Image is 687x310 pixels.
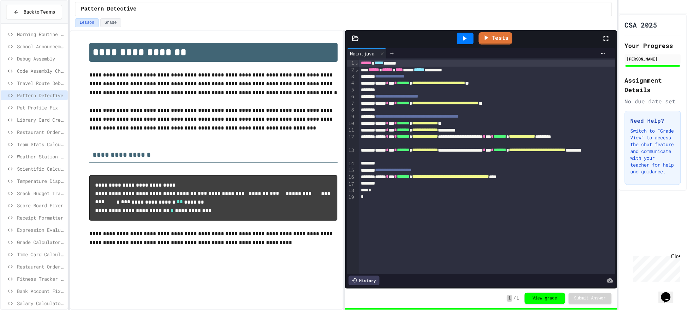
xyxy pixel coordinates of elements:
span: Weather Station Debugger [17,153,65,160]
span: Debug Assembly [17,55,65,62]
div: 15 [347,167,355,174]
span: Snack Budget Tracker [17,190,65,197]
div: [PERSON_NAME] [627,56,679,62]
button: Submit Answer [569,293,612,304]
div: 11 [347,127,355,134]
h2: Assignment Details [625,75,681,94]
div: 1 [347,60,355,67]
div: 19 [347,194,355,201]
span: Travel Route Debugger [17,80,65,87]
span: Library Card Creator [17,116,65,123]
div: Main.java [347,50,378,57]
div: 13 [347,147,355,161]
h2: Your Progress [625,41,681,50]
button: Back to Teams [6,5,62,19]
span: Team Stats Calculator [17,141,65,148]
div: 12 [347,134,355,147]
h1: CSA 2025 [625,20,657,30]
span: Fitness Tracker Debugger [17,275,65,282]
a: Tests [479,32,512,45]
div: 10 [347,120,355,127]
span: Time Card Calculator [17,251,65,258]
div: 6 [347,93,355,100]
button: View grade [525,293,565,304]
span: Morning Routine Fix [17,31,65,38]
span: Pet Profile Fix [17,104,65,111]
div: 9 [347,114,355,120]
div: 2 [347,67,355,73]
div: Chat with us now!Close [3,3,47,43]
span: 1 [517,296,519,301]
span: Restaurant Order System [17,128,65,136]
span: Fold line [355,67,358,72]
span: Temperature Display Fix [17,177,65,185]
span: Expression Evaluator Fix [17,226,65,234]
div: 7 [347,100,355,107]
span: Score Board Fixer [17,202,65,209]
iframe: chat widget [658,283,680,303]
iframe: chat widget [631,253,680,282]
div: 16 [347,174,355,181]
p: Switch to "Grade View" to access the chat feature and communicate with your teacher for help and ... [631,127,675,175]
div: 5 [347,87,355,93]
div: No due date set [625,97,681,105]
span: Receipt Formatter [17,214,65,221]
span: Bank Account Fixer [17,288,65,295]
span: Submit Answer [574,296,606,301]
span: Salary Calculator Fixer [17,300,65,307]
span: School Announcements [17,43,65,50]
span: Grade Calculator Pro [17,239,65,246]
span: Restaurant Order System [17,263,65,270]
span: 1 [507,295,512,302]
div: 18 [347,187,355,194]
button: Grade [100,18,121,27]
span: Fold line [355,60,358,66]
button: Lesson [75,18,99,27]
span: Code Assembly Challenge [17,67,65,74]
span: Pattern Detective [81,5,136,13]
div: 14 [347,160,355,167]
div: 4 [347,80,355,87]
div: 8 [347,107,355,114]
span: / [514,296,516,301]
div: History [349,276,380,285]
span: Back to Teams [23,8,55,16]
span: Pattern Detective [17,92,65,99]
div: Main.java [347,48,387,58]
h3: Need Help? [631,117,675,125]
div: 3 [347,73,355,80]
div: 17 [347,181,355,188]
span: Scientific Calculator [17,165,65,172]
